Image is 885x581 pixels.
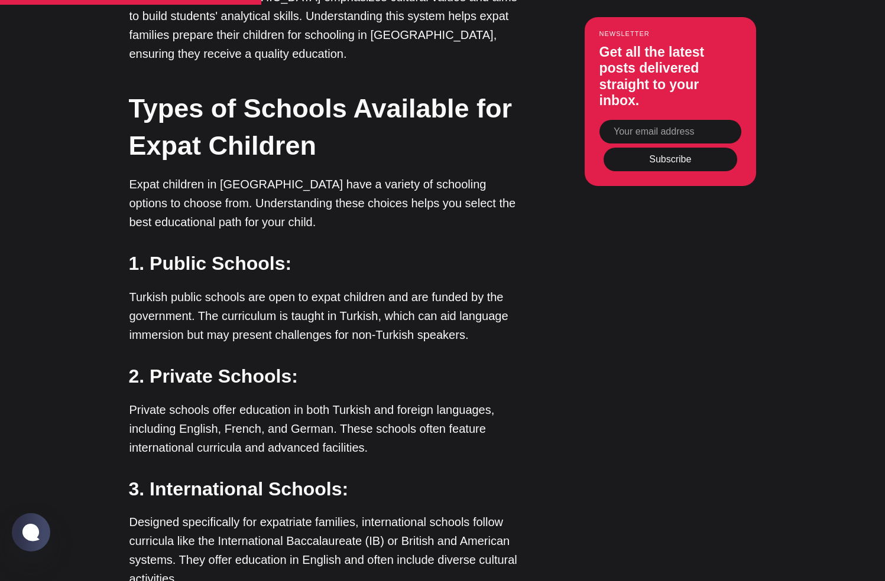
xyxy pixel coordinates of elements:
[604,148,737,172] button: Subscribe
[129,175,526,231] p: Expat children in [GEOGRAPHIC_DATA] have a variety of schooling options to choose from. Understan...
[599,31,741,38] small: Newsletter
[129,288,526,344] p: Turkish public schools are open to expat children and are funded by the government. The curriculu...
[129,253,292,274] strong: 1. Public Schools:
[129,365,298,387] strong: 2. Private Schools:
[129,400,526,457] p: Private schools offer education in both Turkish and foreign languages, including English, French,...
[129,478,349,500] strong: 3. International Schools:
[129,93,512,161] strong: Types of Schools Available for Expat Children
[599,44,741,109] h3: Get all the latest posts delivered straight to your inbox.
[599,120,741,143] input: Your email address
